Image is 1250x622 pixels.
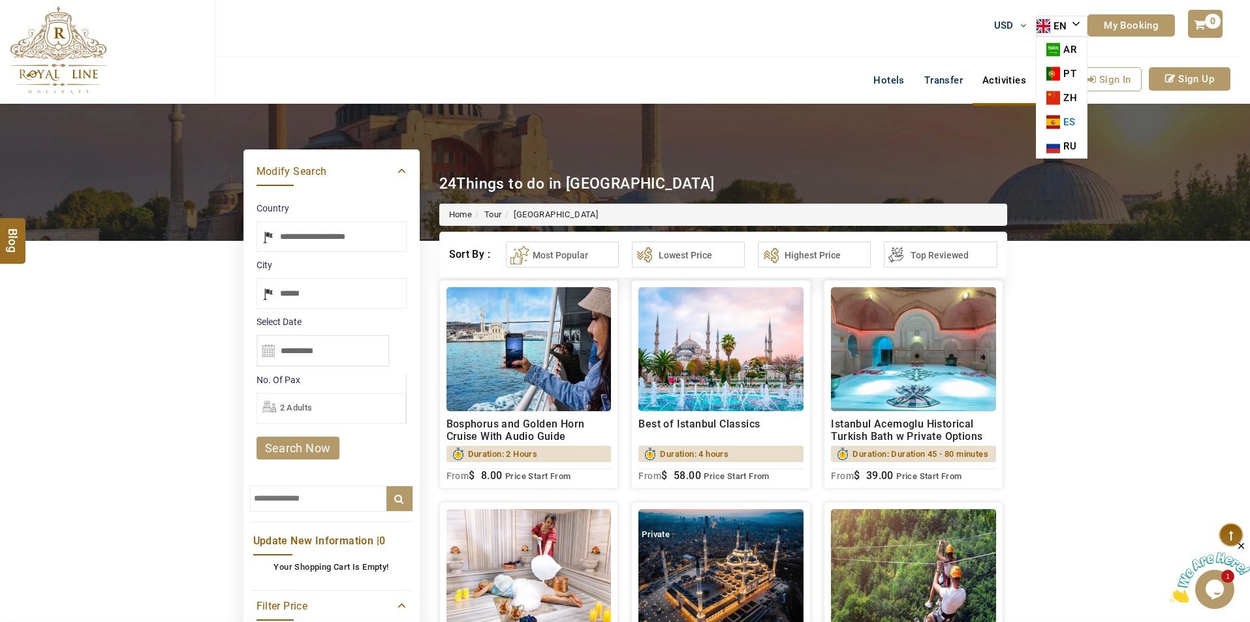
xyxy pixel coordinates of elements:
[1037,37,1086,61] a: AR
[1037,86,1087,110] a: ZH
[469,469,475,482] span: $
[280,403,313,412] span: 2 Adults
[973,67,1036,93] a: Activities
[854,469,860,482] span: $
[1169,540,1250,602] iframe: chat widget
[439,280,619,489] a: Bosphorus and Golden Horn Cruise With Audio GuideDuration: 2 HoursFrom$ 8.00 Price Start From
[446,418,612,443] h2: Bosphorus and Golden Horn Cruise With Audio Guide
[831,418,996,443] h2: Istanbul Acemoglu Historical Turkish Bath w Private Options
[642,529,670,539] span: Private
[1087,14,1175,37] a: My Booking
[1077,67,1142,91] a: Sign In
[1149,67,1230,91] a: Sign Up
[446,471,469,481] sub: From
[257,437,339,459] a: search now
[1036,16,1087,37] aside: Language selected: English
[831,287,996,411] img: 98.jpg
[502,209,599,221] li: [GEOGRAPHIC_DATA]
[506,241,619,268] button: Most Popular
[758,241,871,268] button: Highest Price
[439,175,457,193] span: 24
[914,67,973,93] a: Transfer
[831,471,854,481] sub: From
[257,373,406,386] label: No. Of Pax
[866,469,894,482] span: 39.00
[632,241,745,268] button: Lowest Price
[661,469,667,482] span: $
[1037,110,1085,134] a: ES
[638,287,804,411] img: blue%20mosque.jpg
[1205,14,1221,29] span: 0
[273,562,388,572] b: Your Shopping Cart Is Empty!
[638,471,661,481] sub: From
[1037,16,1087,36] a: EN
[446,287,612,411] img: 1.jpg
[1036,16,1087,37] div: Language
[257,258,407,272] label: City
[257,597,407,614] a: Filter Price
[864,67,914,93] a: Hotels
[257,163,407,179] a: Modify Search
[704,471,769,481] span: Price Start From
[257,202,407,215] label: Country
[660,446,728,462] span: Duration: 4 hours
[449,241,493,268] div: Sort By :
[1188,10,1222,38] a: 0
[1037,134,1086,158] a: RU
[674,469,701,482] span: 58.00
[884,241,997,268] button: Top Reviewed
[505,471,570,481] span: Price Start From
[257,315,407,328] label: Select Date
[456,175,714,193] span: Things to do in [GEOGRAPHIC_DATA]
[824,280,1003,489] a: Istanbul Acemoglu Historical Turkish Bath w Private OptionsDuration: Duration 45 - 80 minutesFrom...
[994,20,1014,31] span: USD
[5,228,22,239] span: Blog
[484,210,502,219] a: Tour
[481,469,503,482] span: 8.00
[1036,37,1087,159] ul: Language list
[10,6,107,94] img: The Royal Line Holidays
[638,418,804,443] h2: Best of Istanbul Classics
[852,446,988,462] span: Duration: Duration 45 - 80 minutes
[896,471,961,481] span: Price Start From
[468,446,538,462] span: Duration: 2 Hours
[631,280,811,489] a: Best of Istanbul ClassicsDuration: 4 hoursFrom$ 58.00 Price Start From
[449,210,473,219] a: Home
[1037,61,1086,86] a: PT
